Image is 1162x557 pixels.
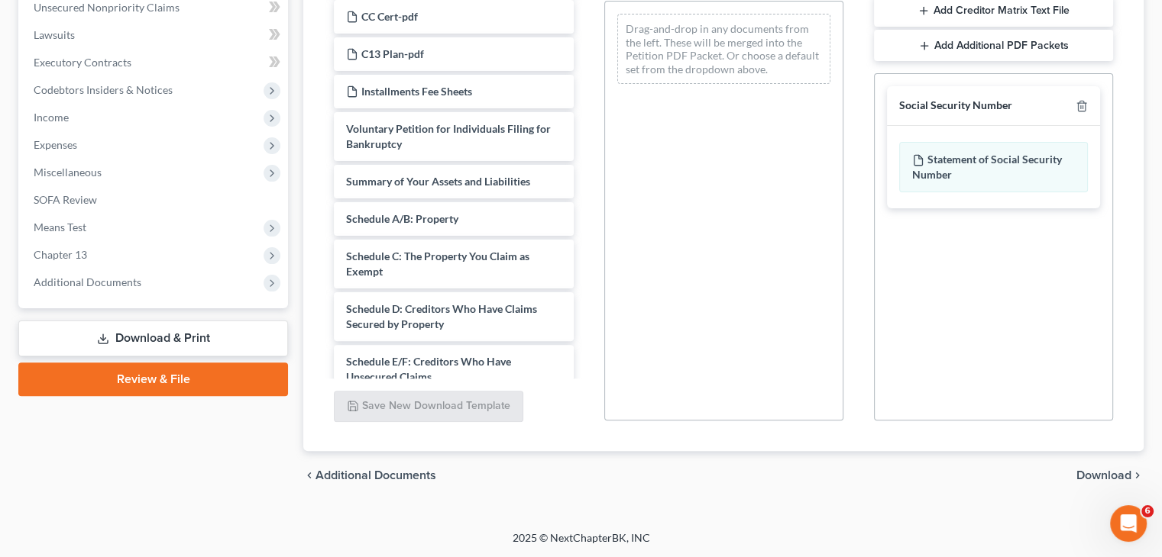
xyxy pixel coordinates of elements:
span: Codebtors Insiders & Notices [34,83,173,96]
span: Schedule C: The Property You Claim as Exempt [346,250,529,278]
span: Expenses [34,138,77,151]
button: Save New Download Template [334,391,523,423]
div: Social Security Number [899,98,1012,113]
button: Download chevron_right [1076,469,1144,481]
span: Chapter 13 [34,248,87,261]
span: Means Test [34,221,86,233]
span: Installments Fee Sheets [361,85,472,98]
span: Unsecured Nonpriority Claims [34,1,180,14]
a: Executory Contracts [21,49,288,76]
span: Voluntary Petition for Individuals Filing for Bankruptcy [346,122,551,150]
span: Miscellaneous [34,166,102,179]
span: Lawsuits [34,28,75,41]
a: chevron_left Additional Documents [303,469,436,481]
span: CC Cert-pdf [361,10,418,23]
a: Lawsuits [21,21,288,49]
a: Download & Print [18,320,288,356]
div: Statement of Social Security Number [899,142,1088,192]
span: Additional Documents [316,469,436,481]
span: Income [34,111,69,124]
div: Drag-and-drop in any documents from the left. These will be merged into the Petition PDF Packet. ... [617,14,830,84]
span: SOFA Review [34,193,97,206]
a: SOFA Review [21,186,288,214]
i: chevron_left [303,469,316,481]
span: Schedule A/B: Property [346,212,458,225]
span: Download [1076,469,1131,481]
span: 6 [1141,505,1154,517]
span: C13 Plan-pdf [361,47,424,60]
span: Schedule D: Creditors Who Have Claims Secured by Property [346,302,537,330]
iframe: Intercom live chat [1110,505,1147,542]
span: Summary of Your Assets and Liabilities [346,175,530,188]
i: chevron_right [1131,469,1144,481]
span: Executory Contracts [34,56,131,69]
a: Review & File [18,362,288,396]
span: Additional Documents [34,275,141,288]
button: Add Additional PDF Packets [874,30,1113,62]
span: Schedule E/F: Creditors Who Have Unsecured Claims [346,355,511,383]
